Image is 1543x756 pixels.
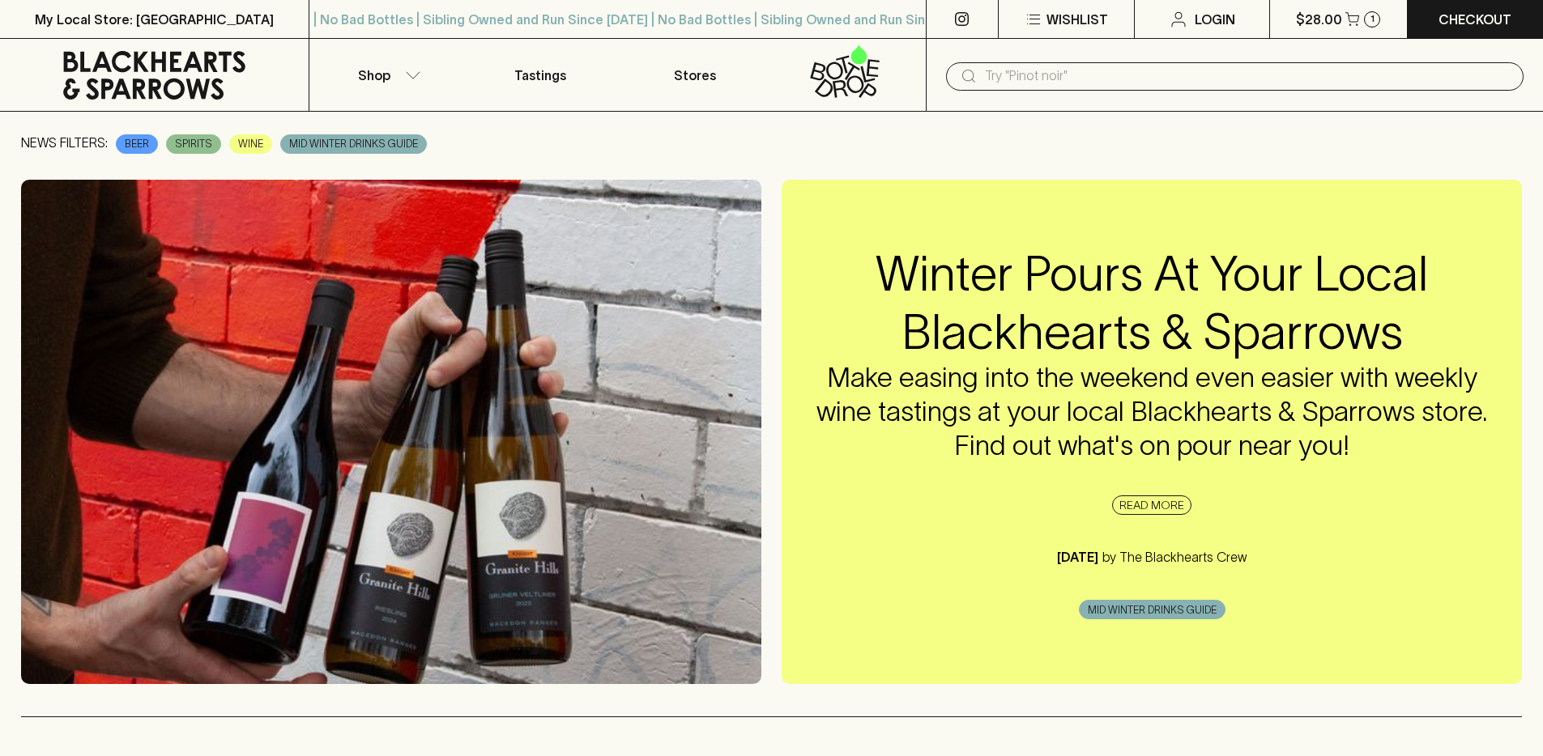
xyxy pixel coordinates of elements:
span: MID WINTER DRINKS GUIDE [1080,602,1225,618]
input: Try "Pinot noir" [985,63,1511,89]
p: 1 [1370,15,1375,23]
p: $28.00 [1296,10,1342,29]
h4: Make easing into the weekend even easier with weekly wine tastings at your local Blackhearts & Sp... [814,361,1490,463]
p: Stores [674,66,716,85]
a: Stores [618,39,772,111]
img: _MG_3334.jpg [21,180,761,684]
p: NEWS FILTERS: [21,133,108,155]
p: Wishlist [1046,10,1108,29]
p: Checkout [1439,10,1511,29]
p: Tastings [514,66,566,85]
p: Shop [358,66,390,85]
p: [DATE] [1057,550,1098,564]
a: READ MORE [1112,495,1191,515]
button: Shop [309,39,463,111]
p: My Local Store: [GEOGRAPHIC_DATA] [35,10,274,29]
p: by The Blackhearts Crew [1098,550,1247,564]
span: SPIRITS [167,136,220,152]
p: Login [1195,10,1235,29]
span: WINE [230,136,271,152]
span: MID WINTER DRINKS GUIDE [281,136,426,152]
h2: Winter Pours At Your Local Blackhearts & Sparrows [814,244,1490,361]
span: BEER [117,136,157,152]
a: Tastings [463,39,617,111]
